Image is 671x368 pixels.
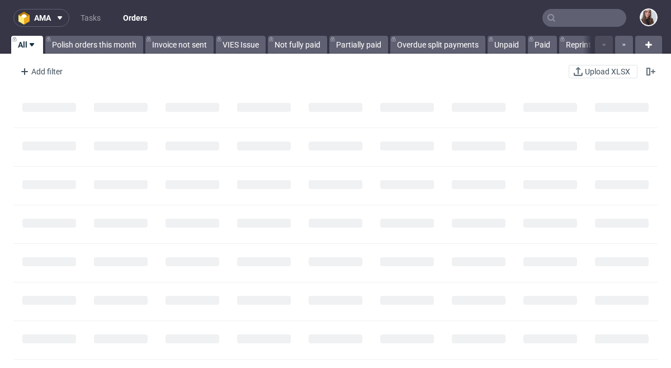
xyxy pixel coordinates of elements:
[268,36,327,54] a: Not fully paid
[329,36,388,54] a: Partially paid
[16,63,65,81] div: Add filter
[641,10,656,25] img: Sandra Beśka
[216,36,266,54] a: VIES Issue
[11,36,43,54] a: All
[74,9,107,27] a: Tasks
[18,12,34,25] img: logo
[116,9,154,27] a: Orders
[45,36,143,54] a: Polish orders this month
[34,14,51,22] span: ama
[13,9,69,27] button: ama
[583,68,632,76] span: Upload XLSX
[569,65,637,78] button: Upload XLSX
[528,36,557,54] a: Paid
[390,36,485,54] a: Overdue split payments
[488,36,526,54] a: Unpaid
[559,36,598,54] a: Reprint
[145,36,214,54] a: Invoice not sent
